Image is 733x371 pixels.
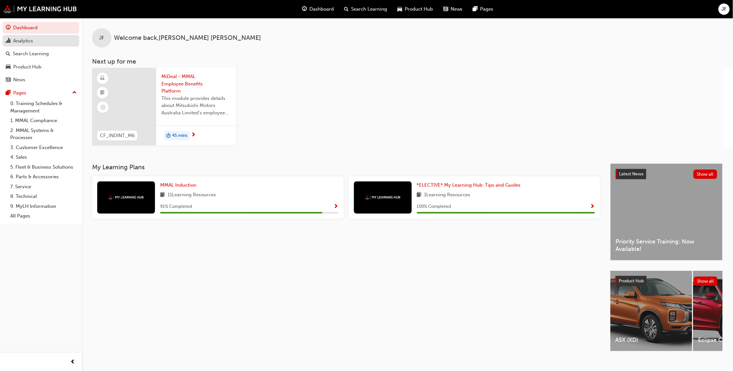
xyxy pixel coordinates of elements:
a: news-iconNews [438,3,468,16]
span: car-icon [397,5,402,13]
button: Pages [3,87,79,99]
a: Search Learning [3,48,79,60]
span: ASX (XD) [616,336,687,344]
span: Priority Service Training: Now Available! [616,238,717,252]
span: 91 % Completed [160,203,192,210]
a: All Pages [8,211,79,221]
span: Search Learning [351,5,387,13]
button: Show all [694,277,718,286]
span: Product Hub [619,278,644,284]
div: Search Learning [13,50,49,57]
div: News [13,76,25,84]
span: learningRecordVerb_NONE-icon [100,104,106,110]
a: car-iconProduct Hub [392,3,438,16]
span: pages-icon [6,90,11,96]
span: *ELECTIVE* My Learning Hub: Tips and Guides [417,182,521,188]
button: DashboardAnalyticsSearch LearningProduct HubNews [3,21,79,87]
img: mmal [365,195,401,199]
span: prev-icon [71,358,75,366]
span: booktick-icon [100,89,105,97]
img: mmal [108,195,144,199]
a: 5. Fleet & Business Solutions [8,162,79,172]
div: Pages [13,89,26,97]
span: Product Hub [405,5,433,13]
span: 45 mins [172,132,187,139]
span: search-icon [344,5,349,13]
h3: My Learning Plans [92,163,600,171]
a: 8. Technical [8,191,79,201]
span: news-icon [443,5,448,13]
span: book-icon [417,191,422,199]
button: Show Progress [334,203,339,211]
a: 4. Sales [8,152,79,162]
a: guage-iconDashboard [297,3,339,16]
span: 11 Learning Resources [168,191,216,199]
span: JF [99,34,104,42]
a: 9. MyLH Information [8,201,79,211]
span: book-icon [160,191,165,199]
span: Latest News [619,171,644,177]
span: pages-icon [473,5,478,13]
span: 1 Learning Resources [424,191,470,199]
span: News [451,5,463,13]
a: News [3,74,79,86]
img: mmal [3,5,77,13]
a: Product Hub [3,61,79,73]
span: guage-icon [302,5,307,13]
a: Dashboard [3,22,79,34]
span: Pages [480,5,494,13]
span: MMAL Induction [160,182,196,188]
button: JF [719,4,730,15]
span: 100 % Completed [417,203,451,210]
span: Dashboard [309,5,334,13]
span: This module provides details about Mitsubishi Motors Australia Limited’s employee benefits platfo... [161,95,231,117]
div: Product Hub [13,63,41,71]
a: 6. Parts & Accessories [8,172,79,182]
a: Latest NewsShow all [616,169,717,179]
span: duration-icon [166,132,171,140]
button: Show all [694,170,718,179]
span: car-icon [6,64,11,70]
span: up-icon [72,89,77,97]
span: search-icon [6,51,10,57]
span: next-icon [191,132,196,138]
h3: Next up for me [82,58,733,65]
span: Show Progress [590,204,595,210]
span: JF [722,5,727,13]
a: pages-iconPages [468,3,499,16]
a: CF_INDINT_M6MiDeal - MMAL Employee Benefits PlatformThis module provides details about Mitsubishi... [92,68,237,146]
span: guage-icon [6,25,11,31]
a: 1. MMAL Compliance [8,116,79,126]
a: 0. Training Schedules & Management [8,99,79,116]
a: 2. MMAL Systems & Processes [8,126,79,143]
div: Analytics [13,37,33,45]
span: chart-icon [6,38,11,44]
span: Welcome back , [PERSON_NAME] [PERSON_NAME] [114,34,261,42]
a: Product HubShow all [616,276,718,286]
a: MMAL Induction [160,181,199,189]
a: search-iconSearch Learning [339,3,392,16]
button: Show Progress [590,203,595,211]
a: 3. Customer Excellence [8,143,79,153]
span: news-icon [6,77,11,83]
span: Show Progress [334,204,339,210]
span: CF_INDINT_M6 [100,132,135,139]
a: 7. Service [8,182,79,192]
a: ASX (XD) [610,271,692,351]
a: Analytics [3,35,79,47]
span: MiDeal - MMAL Employee Benefits Platform [161,73,231,95]
a: *ELECTIVE* My Learning Hub: Tips and Guides [417,181,523,189]
span: learningResourceType_ELEARNING-icon [100,74,105,83]
a: Latest NewsShow allPriority Service Training: Now Available! [610,163,723,261]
